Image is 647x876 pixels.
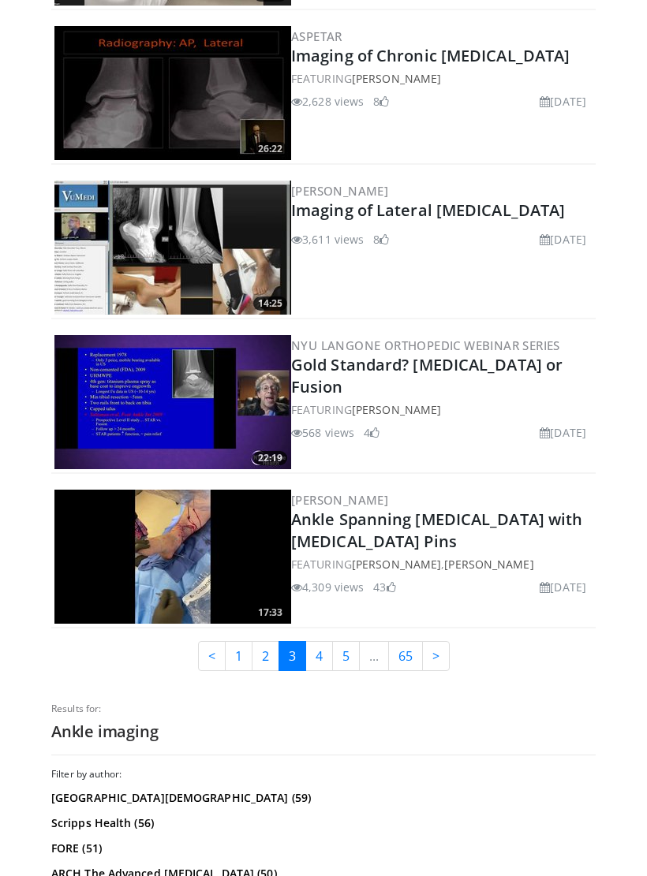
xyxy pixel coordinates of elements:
[373,93,389,110] li: 8
[51,790,592,806] a: [GEOGRAPHIC_DATA][DEMOGRAPHIC_DATA] (59)
[291,93,364,110] li: 2,628 views
[388,641,423,671] a: 65
[291,579,364,595] li: 4,309 views
[51,703,596,715] p: Results for:
[253,142,287,156] span: 26:22
[253,451,287,465] span: 22:19
[291,45,570,66] a: Imaging of Chronic [MEDICAL_DATA]
[422,641,450,671] a: >
[291,509,582,552] a: Ankle Spanning [MEDICAL_DATA] with [MEDICAL_DATA] Pins
[373,231,389,248] li: 8
[291,337,560,353] a: NYU Langone Orthopedic Webinar Series
[51,815,592,831] a: Scripps Health (56)
[253,296,287,311] span: 14:25
[352,71,441,86] a: [PERSON_NAME]
[364,424,380,441] li: 4
[198,641,226,671] a: <
[291,70,593,87] div: FEATURING
[54,335,291,469] a: 22:19
[279,641,306,671] a: 3
[252,641,279,671] a: 2
[54,335,291,469] img: 5ccfa5a5-7678-485a-b936-f76f3d1aba6a.300x170_q85_crop-smart_upscale.jpg
[54,26,291,160] a: 26:22
[291,199,565,221] a: Imaging of Lateral [MEDICAL_DATA]
[352,557,441,572] a: [PERSON_NAME]
[51,768,596,781] h3: Filter by author:
[54,490,291,624] a: 17:33
[540,579,586,595] li: [DATE]
[225,641,252,671] a: 1
[291,183,388,199] a: [PERSON_NAME]
[291,231,364,248] li: 3,611 views
[291,424,354,441] li: 568 views
[51,641,596,671] nav: Search results pages
[305,641,333,671] a: 4
[54,26,291,160] img: 27824a1b-0d4a-49f8-ba23-975f04b7869e.300x170_q85_crop-smart_upscale.jpg
[291,401,593,418] div: FEATURING
[352,402,441,417] a: [PERSON_NAME]
[373,579,395,595] li: 43
[291,492,388,508] a: [PERSON_NAME]
[51,721,596,742] h2: Ankle imaging
[291,28,342,44] a: Aspetar
[291,556,593,572] div: FEATURING ,
[51,841,592,856] a: FORE (51)
[54,490,291,624] img: c9e1d7a4-e24c-43e7-a853-27c4c725d05a.300x170_q85_crop-smart_upscale.jpg
[444,557,533,572] a: [PERSON_NAME]
[291,354,563,397] a: Gold Standard? [MEDICAL_DATA] or Fusion
[540,424,586,441] li: [DATE]
[332,641,360,671] a: 5
[540,231,586,248] li: [DATE]
[54,181,291,315] a: 14:25
[54,181,291,315] img: ccf8bb03-a3ea-481e-8bc7-590d00183da2.300x170_q85_crop-smart_upscale.jpg
[540,93,586,110] li: [DATE]
[253,606,287,620] span: 17:33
